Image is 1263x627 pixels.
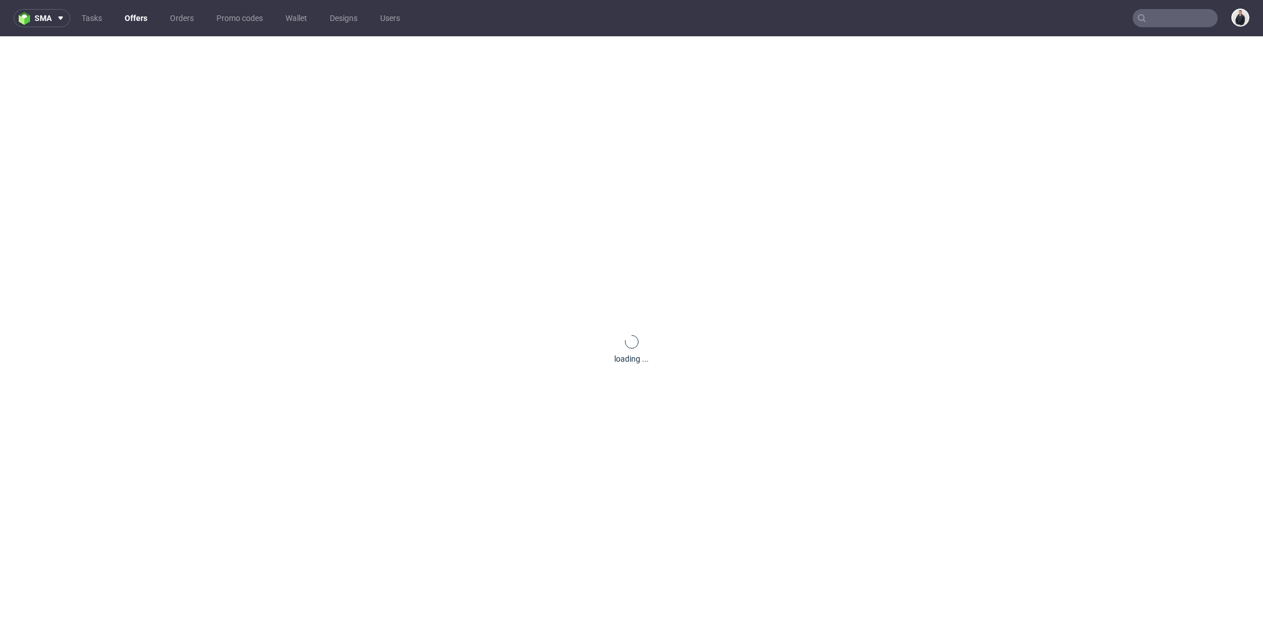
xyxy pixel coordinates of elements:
a: Tasks [75,9,109,27]
a: Offers [118,9,154,27]
button: sma [14,9,70,27]
img: Adrian Margula [1232,10,1248,26]
a: Users [373,9,407,27]
a: Wallet [279,9,314,27]
a: Designs [323,9,364,27]
img: logo [19,12,35,25]
div: loading ... [614,353,649,365]
span: sma [35,14,52,22]
a: Promo codes [210,9,270,27]
a: Orders [163,9,201,27]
